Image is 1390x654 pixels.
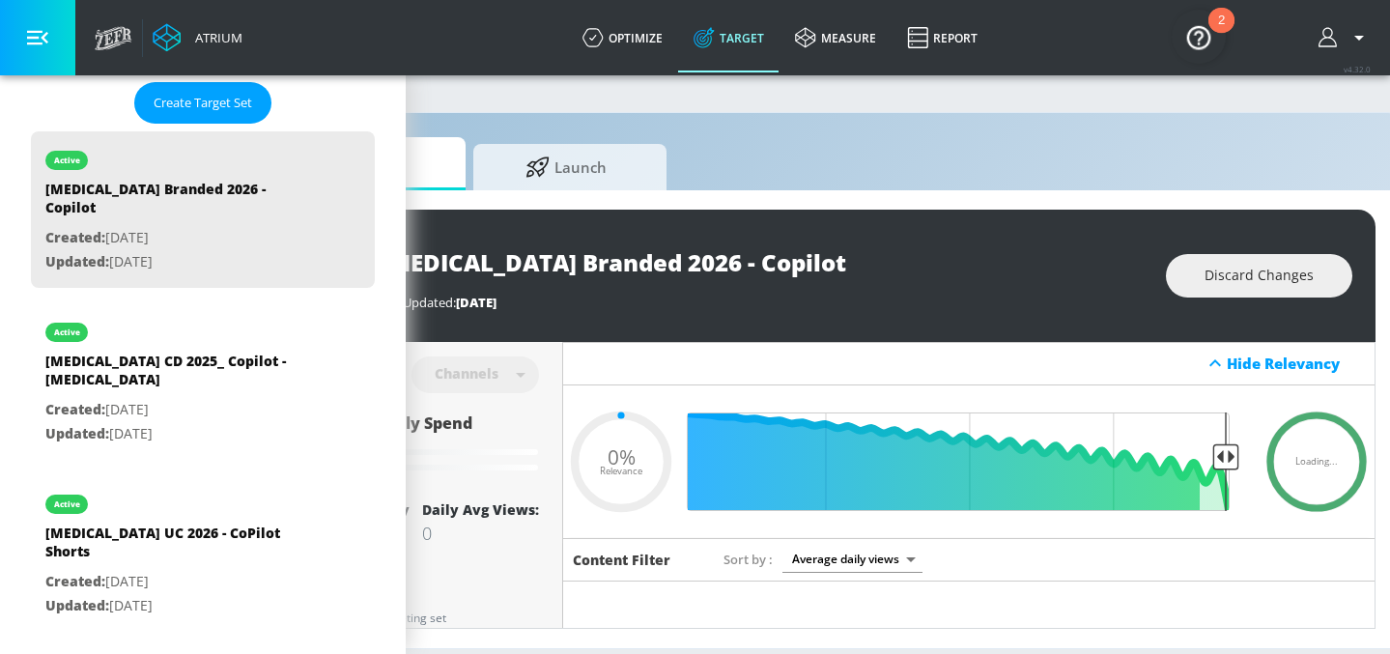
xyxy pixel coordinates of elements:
a: Report [892,3,993,72]
div: active[MEDICAL_DATA] UC 2026 - CoPilot ShortsCreated:[DATE]Updated:[DATE] [31,475,375,632]
input: Final Threshold [698,412,1239,511]
span: Created: [45,572,105,590]
div: active[MEDICAL_DATA] CD 2025_ Copilot - [MEDICAL_DATA]Created:[DATE]Updated:[DATE] [31,303,375,460]
span: Launch [493,144,639,190]
span: Sort by [723,551,773,568]
p: [DATE] [45,422,316,446]
div: 2 [1218,20,1225,45]
p: [DATE] [45,398,316,422]
div: Hide Relevancy [563,342,1375,385]
div: [MEDICAL_DATA] Branded 2026 - Copilot [45,180,316,226]
div: Last Updated: [376,294,1147,311]
button: Create Target Set [134,82,271,124]
a: measure [780,3,892,72]
div: [MEDICAL_DATA] CD 2025_ Copilot - [MEDICAL_DATA] [45,352,316,398]
span: Created: [45,400,105,418]
p: [DATE] [45,250,316,274]
span: Updated: [45,596,109,614]
div: active [54,499,80,509]
span: 0% [608,446,636,467]
span: Discard Changes [1205,264,1314,288]
div: Hide Relevancy [1227,354,1364,373]
button: Discard Changes [1166,254,1352,298]
p: [DATE] [45,226,316,250]
div: active [54,327,80,337]
div: Daily Avg Views: [422,500,539,519]
div: Include in your targeting set [297,612,539,624]
span: Created: [45,228,105,246]
div: Atrium [187,29,242,46]
span: Updated: [45,252,109,270]
p: [DATE] [45,570,316,594]
button: Open Resource Center, 2 new notifications [1172,10,1226,64]
div: active[MEDICAL_DATA] Branded 2026 - CopilotCreated:[DATE]Updated:[DATE] [31,131,375,288]
span: Updated: [45,424,109,442]
h6: Content Filter [573,551,670,569]
p: [DATE] [45,594,316,618]
span: [DATE] [456,294,496,311]
a: optimize [567,3,678,72]
span: Relevance [600,467,642,476]
div: active [54,156,80,165]
div: 0 [422,522,539,545]
span: Loading... [1295,457,1338,467]
div: Channels [425,365,508,382]
div: Average daily views [782,546,922,572]
span: Create Target Set [154,92,252,114]
div: Content Type [297,588,539,604]
a: Target [678,3,780,72]
div: [MEDICAL_DATA] UC 2026 - CoPilot Shorts [45,524,316,570]
a: Atrium [153,23,242,52]
span: v 4.32.0 [1344,64,1371,74]
div: Estimated Daily Spend [297,412,539,477]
